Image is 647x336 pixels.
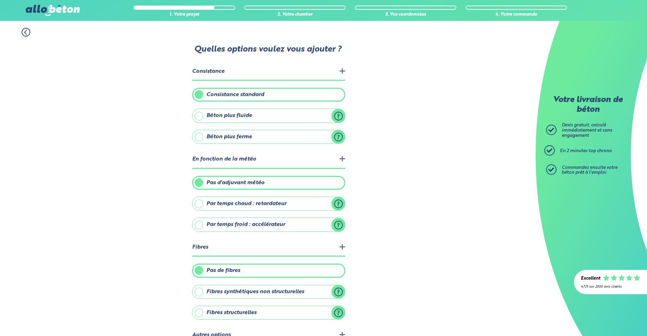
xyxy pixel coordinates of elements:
p: Votre livraison de béton [548,95,628,115]
legend: Consistance [192,63,345,81]
label: Par temps chaud : retardateur [192,197,345,211]
label: Consistance standard [192,88,345,102]
label: Fibres synthétiques non structurelles [192,285,345,299]
label: Pas d'adjuvant météo [192,176,345,190]
div: 1. Votre projet [134,12,235,17]
span: Commandez ensuite votre béton prêt à l'emploi [562,165,617,175]
div: 3. Vos coordonnées [355,12,456,17]
label: Béton plus fluide [192,109,345,123]
div: 2. Votre chantier [244,12,346,17]
div: 4.7/5 sur 2300 avis clients [581,285,640,289]
label: Fibres structurelles [192,306,345,320]
span: Devis gratuit, calculé immédiatement et sans engagement [562,123,612,138]
legend: En fonction de la météo [192,151,345,169]
img: allobéton [26,5,79,16]
label: Par temps froid : accélérateur [192,218,345,232]
label: Pas de fibres [192,264,345,278]
legend: Fibres [192,239,345,257]
iframe: Help widget launcher [585,309,639,328]
p: Quelles options voulez vous ajouter ? [191,45,345,55]
div: Excellent [581,276,600,281]
div: 4. Votre commande [466,12,567,17]
span: En 2 minutes top chrono [560,149,612,153]
label: Béton plus ferme [192,130,345,144]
